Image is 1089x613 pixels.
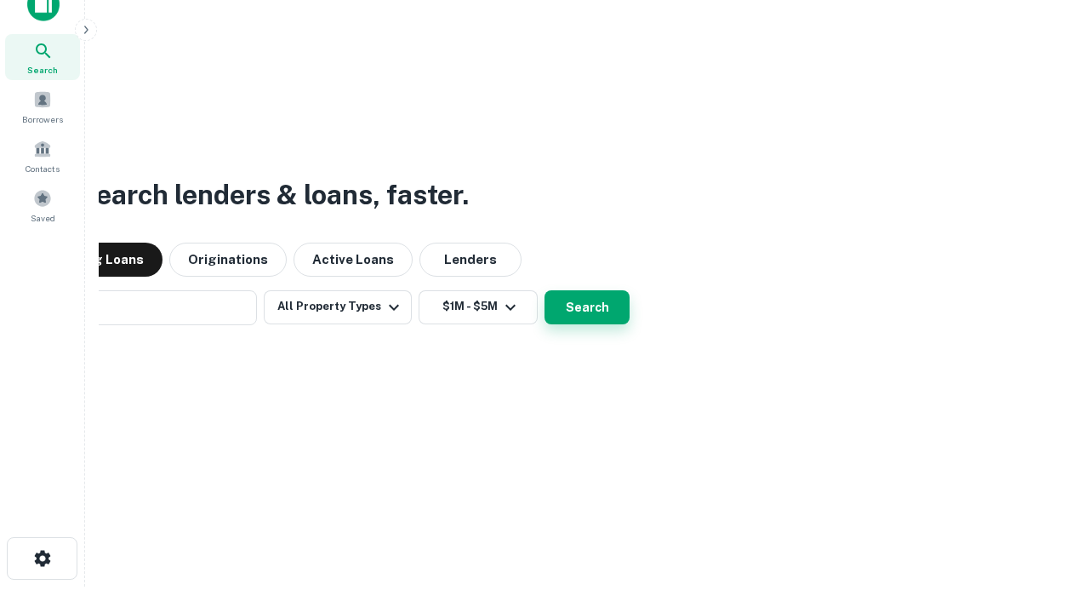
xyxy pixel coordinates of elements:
[77,175,469,215] h3: Search lenders & loans, faster.
[5,34,80,80] a: Search
[419,243,522,277] button: Lenders
[5,182,80,228] a: Saved
[1004,477,1089,559] iframe: Chat Widget
[544,290,630,324] button: Search
[22,112,63,126] span: Borrowers
[294,243,413,277] button: Active Loans
[26,162,60,175] span: Contacts
[5,83,80,129] a: Borrowers
[27,63,58,77] span: Search
[169,243,287,277] button: Originations
[31,211,55,225] span: Saved
[419,290,538,324] button: $1M - $5M
[5,133,80,179] a: Contacts
[264,290,412,324] button: All Property Types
